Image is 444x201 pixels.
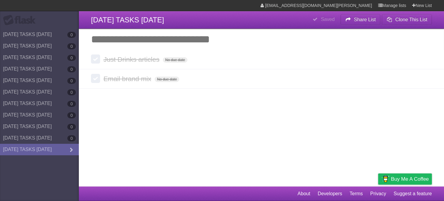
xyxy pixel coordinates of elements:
b: 0 [67,101,76,107]
a: Buy me a coffee [378,173,432,185]
span: Email brand mix [103,75,153,83]
a: Suggest a feature [394,188,432,199]
span: No due date [155,77,179,82]
img: Buy me a coffee [381,174,389,184]
a: About [298,188,310,199]
b: Clone This List [395,17,427,22]
b: Share List [354,17,376,22]
b: 0 [67,43,76,49]
span: No due date [163,57,187,63]
b: 0 [67,135,76,141]
b: 0 [67,55,76,61]
b: 0 [67,112,76,118]
b: 0 [67,78,76,84]
b: 0 [67,32,76,38]
label: Done [91,54,100,64]
div: Flask [3,15,39,26]
span: Just Drinks articles [103,56,161,63]
span: [DATE] TASKS [DATE] [91,16,164,24]
button: Share List [341,14,381,25]
button: Clone This List [382,14,432,25]
a: Privacy [370,188,386,199]
b: 0 [67,89,76,95]
a: Developers [318,188,342,199]
label: Done [91,74,100,83]
b: 0 [67,66,76,72]
b: 0 [67,124,76,130]
a: Terms [350,188,363,199]
b: Saved [321,17,335,22]
span: Buy me a coffee [391,174,429,184]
